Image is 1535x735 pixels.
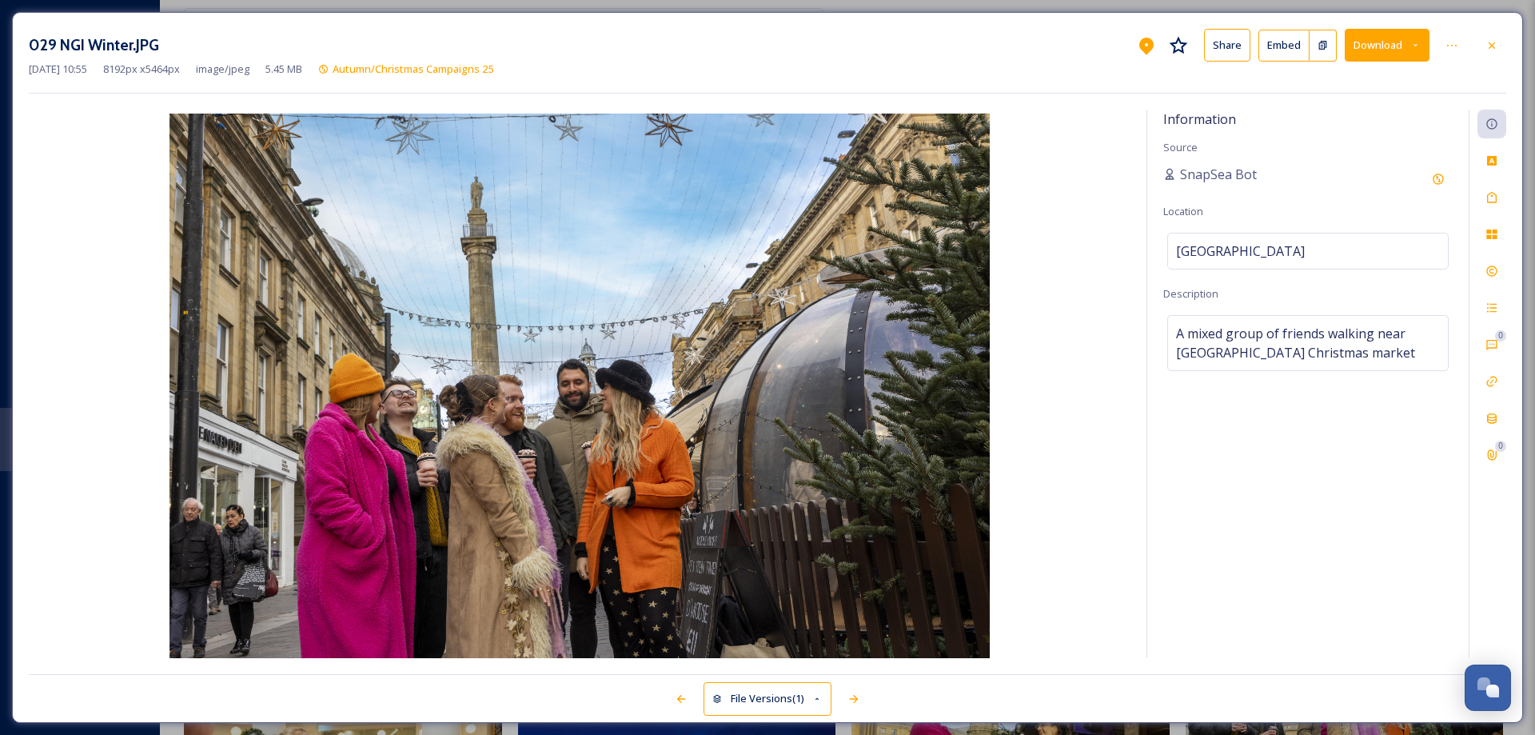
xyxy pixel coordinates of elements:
span: Information [1163,110,1236,128]
button: Share [1204,29,1250,62]
span: [GEOGRAPHIC_DATA] [1176,242,1305,261]
button: Embed [1258,30,1310,62]
span: image/jpeg [196,62,249,77]
span: SnapSea Bot [1180,165,1257,184]
button: File Versions(1) [704,682,831,715]
button: Download [1345,29,1429,62]
img: 029%20NGI%20Winter.JPG [29,114,1130,661]
span: Source [1163,140,1198,154]
span: Description [1163,286,1218,301]
span: Location [1163,204,1203,218]
h3: 029 NGI Winter.JPG [29,34,159,57]
span: [DATE] 10:55 [29,62,87,77]
span: 8192 px x 5464 px [103,62,180,77]
span: Autumn/Christmas Campaigns 25 [333,62,493,76]
div: 0 [1495,441,1506,452]
span: 5.45 MB [265,62,302,77]
div: 0 [1495,330,1506,342]
span: A mixed group of friends walking near [GEOGRAPHIC_DATA] Christmas market [1176,324,1440,362]
button: Open Chat [1465,665,1511,711]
